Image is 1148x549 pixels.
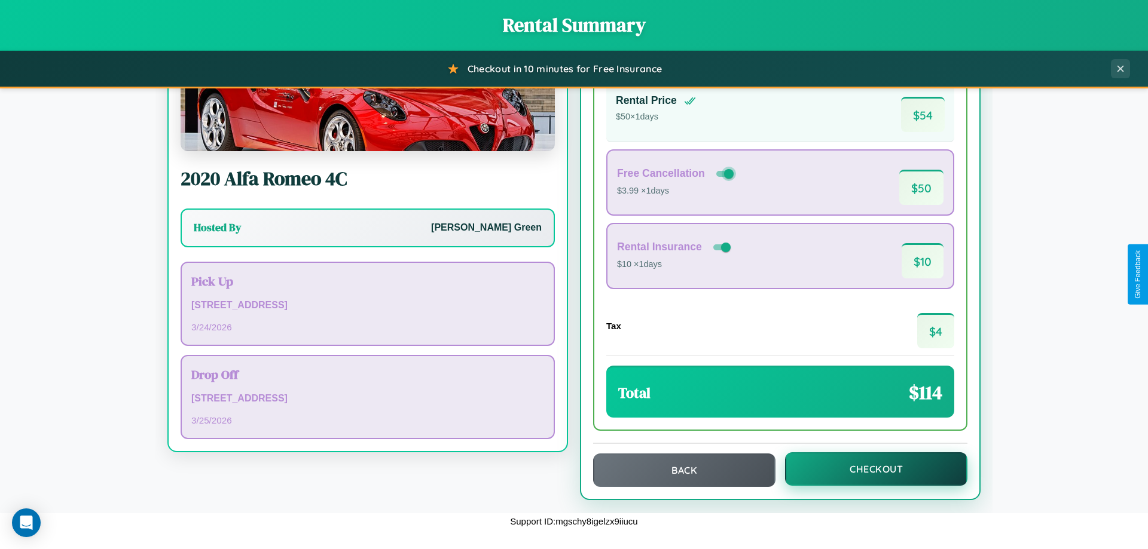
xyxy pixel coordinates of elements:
[606,321,621,331] h4: Tax
[194,220,241,235] h3: Hosted By
[191,412,544,428] p: 3 / 25 / 2026
[1134,250,1142,299] div: Give Feedback
[593,453,775,487] button: Back
[901,97,945,132] span: $ 54
[468,63,662,75] span: Checkout in 10 minutes for Free Insurance
[12,508,41,537] div: Open Intercom Messenger
[191,319,544,335] p: 3 / 24 / 2026
[902,243,944,278] span: $ 10
[785,452,967,486] button: Checkout
[917,313,954,348] span: $ 4
[510,513,637,529] p: Support ID: mgschy8igelzx9iiucu
[191,390,544,407] p: [STREET_ADDRESS]
[617,257,733,272] p: $10 × 1 days
[191,272,544,290] h3: Pick Up
[617,241,702,253] h4: Rental Insurance
[12,12,1136,38] h1: Rental Summary
[618,383,651,403] h3: Total
[181,32,555,151] img: Alfa Romeo 4C
[191,366,544,383] h3: Drop Off
[431,219,542,237] p: [PERSON_NAME] Green
[617,167,705,180] h4: Free Cancellation
[909,379,942,406] span: $ 114
[899,170,944,205] span: $ 50
[616,109,696,125] p: $ 50 × 1 days
[191,297,544,314] p: [STREET_ADDRESS]
[617,183,736,199] p: $3.99 × 1 days
[616,94,677,107] h4: Rental Price
[181,165,555,192] h2: 2020 Alfa Romeo 4C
